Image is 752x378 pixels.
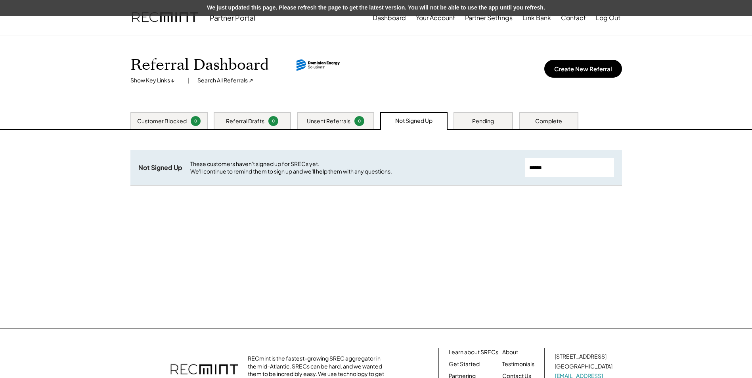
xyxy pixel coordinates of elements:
button: Your Account [416,10,455,26]
button: Partner Settings [465,10,513,26]
div: Customer Blocked [137,117,187,125]
div: Not Signed Up [138,164,182,172]
h1: Referral Dashboard [130,56,269,74]
a: About [502,348,518,356]
div: 0 [192,118,199,124]
div: Show Key Links ↓ [130,76,180,84]
div: Pending [472,117,494,125]
a: Get Started [449,360,480,368]
a: Learn about SRECs [449,348,498,356]
div: 0 [270,118,277,124]
div: [STREET_ADDRESS] [555,353,607,361]
img: recmint-logotype%403x.png [132,4,198,31]
div: Referral Drafts [226,117,264,125]
div: Search All Referrals ↗ [197,76,253,84]
button: Create New Referral [544,60,622,78]
button: Log Out [596,10,620,26]
div: 0 [356,118,363,124]
a: Testimonials [502,360,534,368]
div: These customers haven't signed up for SRECs yet. We'll continue to remind them to sign up and we'... [190,160,517,176]
div: Complete [535,117,562,125]
div: Unsent Referrals [307,117,350,125]
div: | [188,76,189,84]
button: Contact [561,10,586,26]
div: Partner Portal [210,13,255,22]
button: Link Bank [522,10,551,26]
div: Not Signed Up [395,117,432,125]
div: [GEOGRAPHIC_DATA] [555,363,612,370]
button: Dashboard [373,10,406,26]
img: dominion-energy-solutions.svg [297,59,340,71]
